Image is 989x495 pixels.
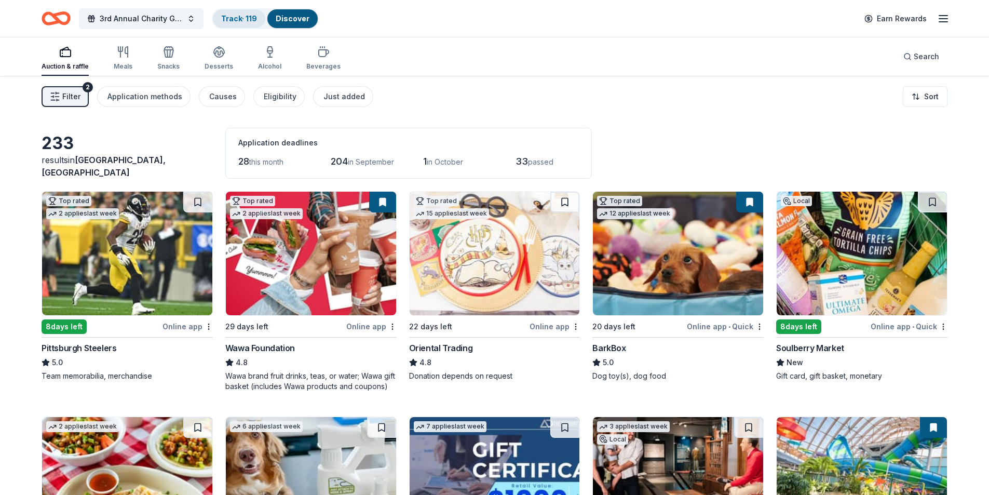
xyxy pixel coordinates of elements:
div: Soulberry Market [776,342,844,354]
span: this month [249,157,283,166]
div: 2 applies last week [230,208,303,219]
div: 15 applies last week [414,208,489,219]
button: Alcohol [258,42,281,76]
span: New [787,356,803,369]
span: in September [348,157,394,166]
span: Filter [62,90,80,103]
div: 3 applies last week [597,421,670,432]
span: [GEOGRAPHIC_DATA], [GEOGRAPHIC_DATA] [42,155,166,178]
div: Desserts [205,62,233,71]
button: 3rd Annual Charity Golf Outing [79,8,204,29]
div: Causes [209,90,237,103]
span: Sort [924,90,939,103]
div: 22 days left [409,320,452,333]
div: Online app Quick [687,320,764,333]
span: 5.0 [603,356,614,369]
a: Track· 119 [221,14,257,23]
img: Image for Wawa Foundation [226,192,396,315]
span: 1 [423,156,427,167]
span: • [728,323,730,331]
button: Eligibility [253,86,305,107]
img: Image for Soulberry Market [777,192,947,315]
img: Image for Oriental Trading [410,192,580,315]
div: Application methods [107,90,182,103]
button: Just added [313,86,373,107]
span: 204 [331,156,348,167]
div: Wawa Foundation [225,342,295,354]
div: BarkBox [592,342,626,354]
span: 4.8 [236,356,248,369]
a: Discover [276,14,309,23]
button: Sort [903,86,947,107]
div: Pittsburgh Steelers [42,342,116,354]
a: Home [42,6,71,31]
div: 7 applies last week [414,421,486,432]
div: 6 applies last week [230,421,303,432]
a: Earn Rewards [858,9,933,28]
div: 233 [42,133,213,154]
button: Filter2 [42,86,89,107]
div: Donation depends on request [409,371,580,381]
div: Top rated [46,196,91,206]
button: Causes [199,86,245,107]
div: Gift card, gift basket, monetary [776,371,947,381]
span: 33 [516,156,528,167]
div: Meals [114,62,132,71]
div: 8 days left [42,319,87,334]
div: Top rated [230,196,275,206]
button: Beverages [306,42,341,76]
div: Dog toy(s), dog food [592,371,764,381]
div: 29 days left [225,320,268,333]
button: Track· 119Discover [212,8,319,29]
div: Online app [162,320,213,333]
span: • [912,323,914,331]
div: Eligibility [264,90,296,103]
span: 5.0 [52,356,63,369]
button: Application methods [97,86,191,107]
a: Image for Pittsburgh SteelersTop rated2 applieslast week8days leftOnline appPittsburgh Steelers5.... [42,191,213,381]
div: Wawa brand fruit drinks, teas, or water; Wawa gift basket (includes Wawa products and coupons) [225,371,397,392]
button: Auction & raffle [42,42,89,76]
div: Online app Quick [871,320,947,333]
div: Local [597,434,628,445]
div: Alcohol [258,62,281,71]
div: Snacks [157,62,180,71]
div: 20 days left [592,320,635,333]
div: Top rated [414,196,459,206]
button: Meals [114,42,132,76]
div: 2 applies last week [46,421,119,432]
div: Team memorabilia, merchandise [42,371,213,381]
div: 2 [83,82,93,92]
a: Image for Soulberry MarketLocal8days leftOnline app•QuickSoulberry MarketNewGift card, gift baske... [776,191,947,381]
div: results [42,154,213,179]
span: 28 [238,156,249,167]
div: 2 applies last week [46,208,119,219]
div: Application deadlines [238,137,579,149]
div: Just added [323,90,365,103]
a: Image for Oriental TradingTop rated15 applieslast week22 days leftOnline appOriental Trading4.8Do... [409,191,580,381]
a: Image for Wawa FoundationTop rated2 applieslast week29 days leftOnline appWawa Foundation4.8Wawa ... [225,191,397,392]
span: passed [528,157,553,166]
img: Image for Pittsburgh Steelers [42,192,212,315]
div: Auction & raffle [42,62,89,71]
img: Image for BarkBox [593,192,763,315]
div: Online app [346,320,397,333]
span: 3rd Annual Charity Golf Outing [100,12,183,25]
span: in [42,155,166,178]
div: Top rated [597,196,642,206]
div: Local [781,196,812,206]
span: 4.8 [419,356,431,369]
a: Image for BarkBoxTop rated12 applieslast week20 days leftOnline app•QuickBarkBox5.0Dog toy(s), do... [592,191,764,381]
div: 8 days left [776,319,821,334]
div: 12 applies last week [597,208,672,219]
div: Oriental Trading [409,342,473,354]
div: Beverages [306,62,341,71]
span: in October [427,157,463,166]
button: Search [895,46,947,67]
button: Snacks [157,42,180,76]
span: Search [914,50,939,63]
button: Desserts [205,42,233,76]
div: Online app [530,320,580,333]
